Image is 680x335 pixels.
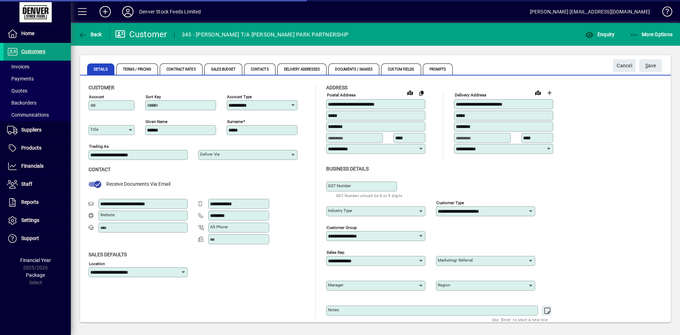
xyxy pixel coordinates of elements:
mat-label: Alt Phone [210,224,228,229]
a: Backorders [4,97,71,109]
span: Prompts [423,63,453,75]
button: Add [94,5,117,18]
span: Staff [21,181,32,187]
a: Reports [4,194,71,211]
mat-label: Trading as [89,144,109,149]
button: More Options [628,28,675,41]
span: Financials [21,163,44,169]
span: Details [87,63,114,75]
button: Cancel [613,59,636,72]
a: Invoices [4,61,71,73]
span: S [645,63,648,68]
mat-label: Account Type [227,94,252,99]
mat-label: Sales rep [327,250,344,255]
div: [PERSON_NAME] [EMAIL_ADDRESS][DOMAIN_NAME] [530,6,650,17]
a: Support [4,230,71,247]
mat-label: Title [90,127,98,132]
button: Choose address [544,87,555,99]
span: Back [78,32,102,37]
button: Copy to Delivery address [416,87,427,99]
mat-label: Sort key [146,94,161,99]
span: Terms / Pricing [116,63,158,75]
span: Home [21,30,34,36]
mat-label: Surname [227,119,243,124]
a: Suppliers [4,121,71,139]
span: ave [645,60,656,72]
mat-label: Industry type [328,208,352,213]
span: Reports [21,199,39,205]
mat-label: Customer type [436,200,464,205]
span: Custom Fields [381,63,421,75]
span: Address [326,85,347,90]
span: Customer [89,85,114,90]
mat-label: Deliver via [200,152,220,157]
span: More Options [630,32,673,37]
span: Payments [7,76,34,82]
a: View on map [532,87,544,98]
mat-label: GST Number [328,183,351,188]
span: Settings [21,217,39,223]
span: Contact [89,167,110,172]
button: Back [76,28,104,41]
div: Denver Stock Feeds Limited [139,6,201,17]
span: Contract Rates [160,63,202,75]
button: Save [639,59,662,72]
mat-label: Location [89,261,105,266]
span: Contacts [244,63,276,75]
a: Knowledge Base [657,1,671,24]
button: Enquiry [583,28,616,41]
mat-hint: Use 'Enter' to start a new line [492,316,548,324]
mat-label: Region [438,283,450,287]
span: Cancel [617,60,632,72]
span: Delivery Addresses [277,63,327,75]
span: Invoices [7,64,29,69]
span: Support [21,235,39,241]
span: Communications [7,112,49,118]
span: Enquiry [585,32,614,37]
div: 345 - [PERSON_NAME] T/A [PERSON_NAME] PARK PARTNERSHIP [182,29,349,40]
mat-label: Given name [146,119,168,124]
span: Financial Year [20,257,51,263]
a: Settings [4,212,71,229]
mat-label: Marketing/ Referral [438,258,473,263]
span: Customers [21,49,45,54]
span: Package [26,272,45,278]
span: Quotes [7,88,27,94]
span: Sales Budget [204,63,242,75]
span: Suppliers [21,127,41,133]
span: Business details [326,166,369,172]
app-page-header-button: Back [71,28,110,41]
span: Backorders [7,100,36,106]
mat-label: Manager [328,283,344,287]
mat-label: Notes [328,307,339,312]
span: Documents / Images [328,63,379,75]
a: View on map [404,87,416,98]
a: Quotes [4,85,71,97]
span: Products [21,145,41,151]
mat-label: Website [100,212,115,217]
a: Payments [4,73,71,85]
mat-label: Customer group [327,225,357,230]
button: Profile [117,5,139,18]
a: Home [4,25,71,43]
mat-hint: GST Number should be 8 or 9 digits [336,191,403,200]
a: Financials [4,157,71,175]
a: Communications [4,109,71,121]
span: Sales defaults [89,252,127,257]
mat-label: Account [89,94,104,99]
a: Products [4,139,71,157]
div: Customer [115,29,167,40]
span: Receive Documents Via Email [106,181,170,187]
a: Staff [4,175,71,193]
